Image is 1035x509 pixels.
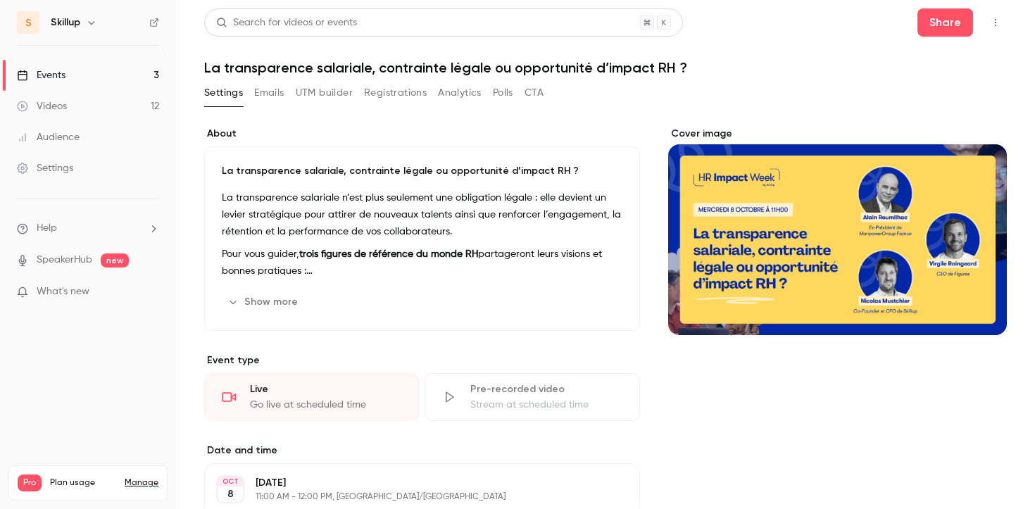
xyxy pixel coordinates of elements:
div: Audience [17,130,80,144]
div: Pre-recorded videoStream at scheduled time [425,373,639,421]
button: CTA [525,82,544,104]
span: Help [37,221,57,236]
button: Registrations [364,82,427,104]
span: S [25,15,32,30]
p: Event type [204,353,640,367]
button: Analytics [438,82,482,104]
div: Videos [17,99,67,113]
p: Pour vous guider, partageront leurs visions et bonnes pratiques : [222,246,622,279]
div: Stream at scheduled time [470,398,622,412]
button: Settings [204,82,243,104]
p: [DATE] [256,476,565,490]
p: 11:00 AM - 12:00 PM, [GEOGRAPHIC_DATA]/[GEOGRAPHIC_DATA] [256,491,565,503]
div: Go live at scheduled time [250,398,401,412]
div: Search for videos or events [216,15,357,30]
span: Pro [18,475,42,491]
strong: trois figures de référence du monde RH [299,249,478,259]
section: Cover image [668,127,1007,335]
p: 8 [227,487,234,501]
h6: Skillup [51,15,80,30]
a: Manage [125,477,158,489]
label: Date and time [204,444,640,458]
a: SpeakerHub [37,253,92,268]
p: La transparence salariale, contrainte légale ou opportunité d’impact RH ? [222,164,622,178]
div: Live [250,382,401,396]
li: help-dropdown-opener [17,221,159,236]
span: Plan usage [50,477,116,489]
div: OCT [218,477,243,486]
label: About [204,127,640,141]
div: Settings [17,161,73,175]
button: Polls [493,82,513,104]
button: UTM builder [296,82,353,104]
div: Events [17,68,65,82]
div: Pre-recorded video [470,382,622,396]
span: new [101,253,129,268]
p: La transparence salariale n’est plus seulement une obligation légale : elle devient un levier str... [222,189,622,240]
label: Cover image [668,127,1007,141]
button: Emails [254,82,284,104]
button: Share [917,8,973,37]
div: LiveGo live at scheduled time [204,373,419,421]
span: What's new [37,284,89,299]
button: Show more [222,291,306,313]
iframe: Noticeable Trigger [142,286,159,299]
h1: La transparence salariale, contrainte légale ou opportunité d’impact RH ? [204,59,1007,76]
